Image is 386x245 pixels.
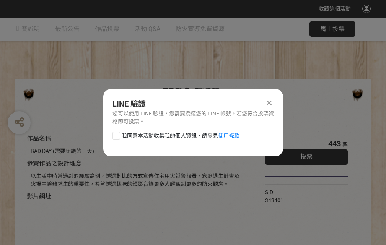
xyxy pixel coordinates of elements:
a: 活動 Q&A [135,18,160,41]
span: 作品投票 [95,25,119,32]
span: 最新公告 [55,25,80,32]
div: 以生活中時常遇到的經驗為例，透過對比的方式宣傳住宅用火災警報器、家庭逃生計畫及火場中避難求生的重要性，希望透過趣味的短影音讓更多人認識到更多的防火觀念。 [31,172,242,188]
span: 我同意本活動收集我的個人資訊，請參見 [122,132,239,140]
div: LINE 驗證 [112,98,274,110]
span: 影片網址 [27,193,51,200]
span: SID: 343401 [265,189,283,203]
a: 作品投票 [95,18,119,41]
a: 防火宣導免費資源 [176,18,225,41]
div: BAD DAY (需要守護的一天) [31,147,242,155]
span: 443 [328,139,341,148]
a: 比賽說明 [15,18,40,41]
span: 票 [342,141,348,148]
span: 收藏這個活動 [319,6,351,12]
a: 最新公告 [55,18,80,41]
iframe: Facebook Share [285,188,324,196]
span: 比賽說明 [15,25,40,32]
span: 作品名稱 [27,135,51,142]
span: 參賽作品之設計理念 [27,160,82,167]
span: 防火宣導免費資源 [176,25,225,32]
span: 投票 [300,153,313,160]
button: 馬上投票 [309,21,355,37]
span: 活動 Q&A [135,25,160,32]
span: 馬上投票 [320,25,345,32]
div: 您可以使用 LINE 驗證，您需要授權您的 LINE 帳號，若您符合投票資格即可投票。 [112,110,274,126]
a: 使用條款 [218,133,239,139]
